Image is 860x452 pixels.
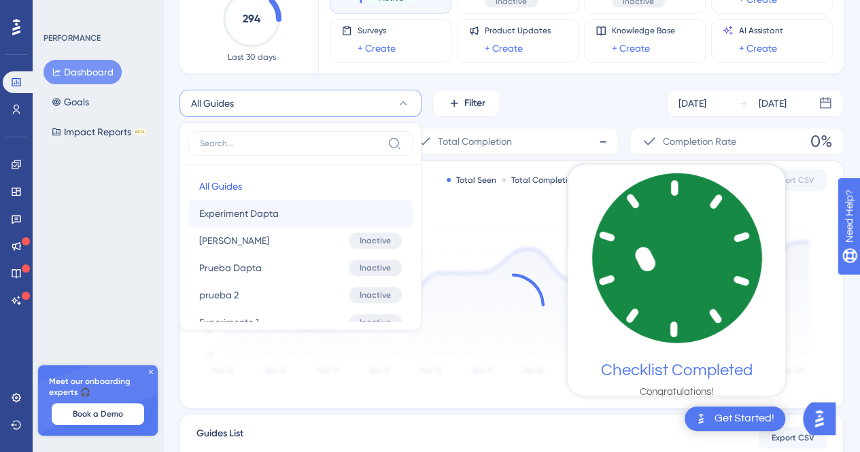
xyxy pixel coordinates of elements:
span: Inactive [360,317,391,328]
button: Book a Demo [52,403,144,425]
img: launcher-image-alternative-text [693,411,709,427]
div: Total Completion [502,175,577,186]
button: Experiment Dapta [188,200,413,227]
span: Export CSV [772,432,814,443]
span: Need Help? [32,3,85,20]
button: prueba 2Inactive [188,281,413,309]
span: Guides List [196,425,243,450]
button: All Guides [188,173,413,200]
span: [PERSON_NAME] [199,232,269,249]
button: Experimento 1Inactive [188,309,413,336]
div: Open Get Started! checklist [685,406,785,431]
a: + Create [739,40,777,56]
span: Filter [464,95,485,111]
button: Prueba DaptaInactive [188,254,413,281]
span: Product Updates [485,25,551,36]
span: Surveys [358,25,396,36]
div: [DATE] [759,95,787,111]
span: AI Assistant [739,25,783,36]
button: Export CSV [759,169,827,191]
button: Filter [432,90,500,117]
span: prueba 2 [199,287,239,303]
span: Inactive [360,262,391,273]
span: 0% [810,131,832,152]
span: Inactive [360,290,391,300]
span: Inactive [360,235,391,246]
span: Book a Demo [73,408,123,419]
div: Total Seen [447,175,496,186]
span: Experiment Dapta [199,205,279,222]
div: PERFORMANCE [44,33,101,44]
div: Checklist Container [568,164,785,396]
span: All Guides [199,178,242,194]
a: + Create [612,40,650,56]
span: Meet our onboarding experts 🎧 [49,376,147,398]
div: checklist loading [568,164,785,392]
div: Congratulations! [640,385,713,399]
a: + Create [485,40,523,56]
div: Checklist Completed [601,361,753,380]
span: Export CSV [772,175,814,186]
input: Search... [200,138,382,149]
div: Get Started! [715,411,774,426]
button: Goals [44,90,97,114]
button: Export CSV [759,427,827,449]
span: Prueba Dapta [199,260,262,276]
button: Dashboard [44,60,122,84]
span: - [599,131,607,152]
span: Experimento 1 [199,314,259,330]
span: Total Completion [438,133,512,150]
span: Last 30 days [228,52,276,63]
span: Knowledge Base [612,25,675,36]
button: All Guides [179,90,422,117]
button: Impact ReportsBETA [44,120,154,144]
button: [PERSON_NAME]Inactive [188,227,413,254]
div: [DATE] [678,95,706,111]
div: BETA [134,128,146,135]
span: Completion Rate [663,133,736,150]
span: All Guides [191,95,234,111]
text: 294 [243,12,261,25]
iframe: UserGuiding AI Assistant Launcher [803,398,844,439]
a: + Create [358,40,396,56]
